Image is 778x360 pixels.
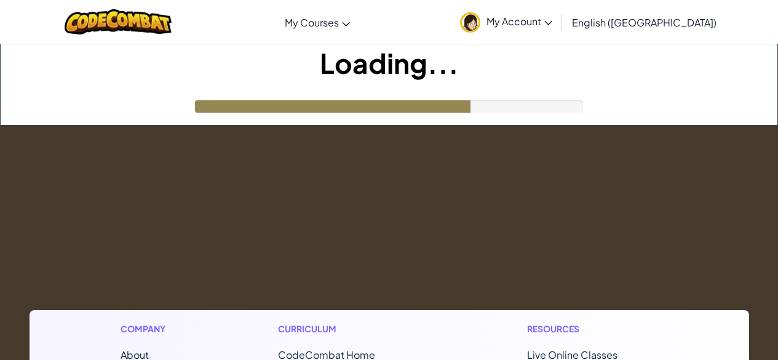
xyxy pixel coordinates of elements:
[121,322,178,335] h1: Company
[486,15,552,28] span: My Account
[279,6,356,39] a: My Courses
[460,12,480,33] img: avatar
[1,44,777,82] h1: Loading...
[454,2,558,41] a: My Account
[566,6,723,39] a: English ([GEOGRAPHIC_DATA])
[65,9,172,34] img: CodeCombat logo
[572,16,716,29] span: English ([GEOGRAPHIC_DATA])
[527,322,658,335] h1: Resources
[278,322,427,335] h1: Curriculum
[285,16,339,29] span: My Courses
